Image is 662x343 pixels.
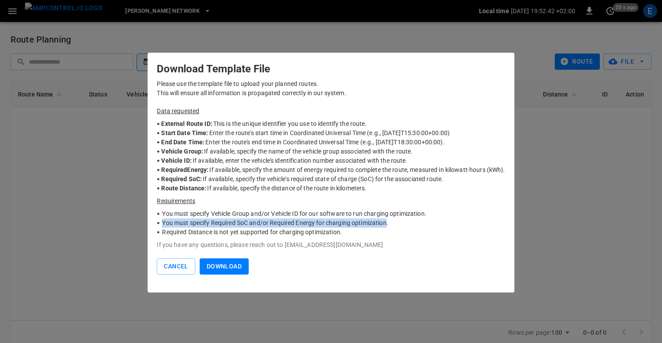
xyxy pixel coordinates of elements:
[161,184,206,193] p: Route Distance:
[213,119,367,129] p: This is the unique identifier you use to identify the route.
[157,62,505,76] h5: Download Template File
[157,197,505,206] p: Requirements
[162,218,388,228] p: You must specify Required SoC and/or Required Energy for charging optimization.
[193,156,408,165] p: If available, enter the vehicle's identification number associated with the route.
[161,165,208,175] p: RequiredEnergy:
[161,175,202,184] p: Required SoC:
[200,258,249,275] button: Download
[209,129,450,138] p: Enter the route's start time in Coordinated Universal Time (e.g., [DATE]T15:30:00+00:00)
[157,80,346,96] span: Please use the template file to upload your planned routes. This will ensure all information is p...
[157,240,505,250] p: If you have any questions, please reach out to [EMAIL_ADDRESS][DOMAIN_NAME]
[207,184,366,193] p: If available, specify the distance of the route in kilometers.
[162,228,342,237] p: Required Distance is not yet supported for charging optimization.
[157,258,195,275] button: Cancel
[204,147,412,156] p: If available, specify the name of the vehicle group associated with the route.
[203,175,443,184] p: If available, specify the vehicle's required state of charge (SoC) for the associated route.
[161,147,203,156] p: Vehicle Group:
[161,119,212,129] p: External Route ID:
[161,129,208,138] p: Start Date Time:
[157,107,505,116] p: Data requested
[205,138,444,147] p: Enter the route's end time in Coordinated Universal Time (e.g., [DATE]T18:30:00+00:00).
[161,138,204,147] p: End Date Time:
[161,156,191,165] p: Vehicle ID:
[209,165,505,175] p: If available, specify the amount of energy required to complete the route, measured in kilowatt-h...
[162,209,426,218] p: You must specify Vehicle Group and/or Vehicle ID for our software to run charging optimization.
